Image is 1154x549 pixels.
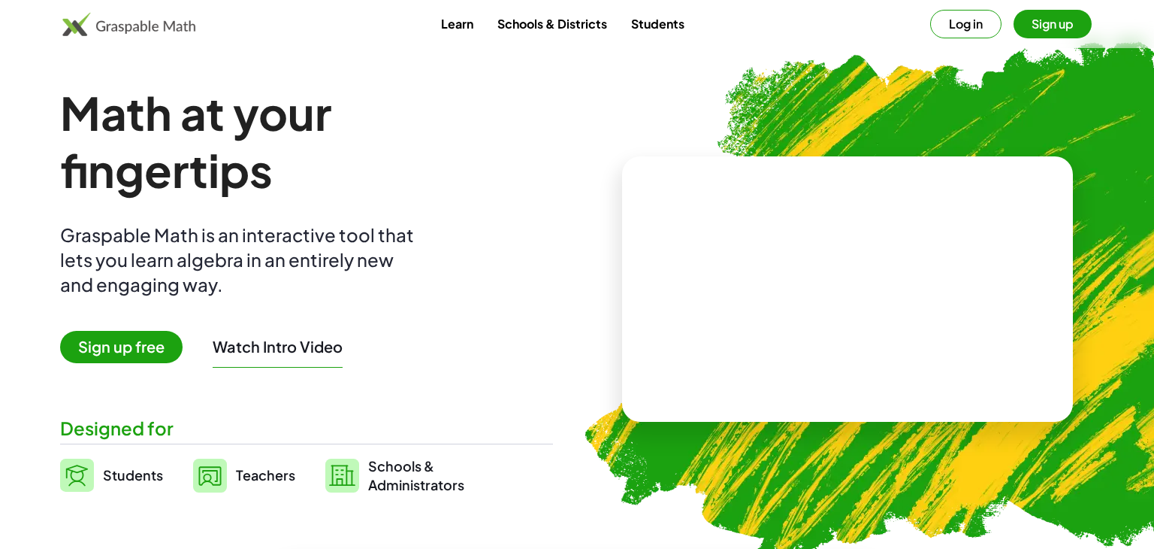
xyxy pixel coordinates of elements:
[325,459,359,493] img: svg%3e
[60,331,183,363] span: Sign up free
[930,10,1001,38] button: Log in
[60,459,94,492] img: svg%3e
[213,337,343,356] button: Watch Intro Video
[193,459,227,493] img: svg%3e
[236,466,295,484] span: Teachers
[193,456,295,494] a: Teachers
[368,456,464,494] span: Schools & Administrators
[60,416,553,441] div: Designed for
[60,84,538,199] h1: Math at your fingertips
[735,233,960,346] video: What is this? This is dynamic math notation. Dynamic math notation plays a central role in how Gr...
[619,10,696,38] a: Students
[103,466,163,484] span: Students
[60,223,421,297] div: Graspable Math is an interactive tool that lets you learn algebra in an entirely new and engaging...
[60,456,163,494] a: Students
[1014,10,1092,38] button: Sign up
[429,10,485,38] a: Learn
[325,456,464,494] a: Schools &Administrators
[485,10,619,38] a: Schools & Districts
